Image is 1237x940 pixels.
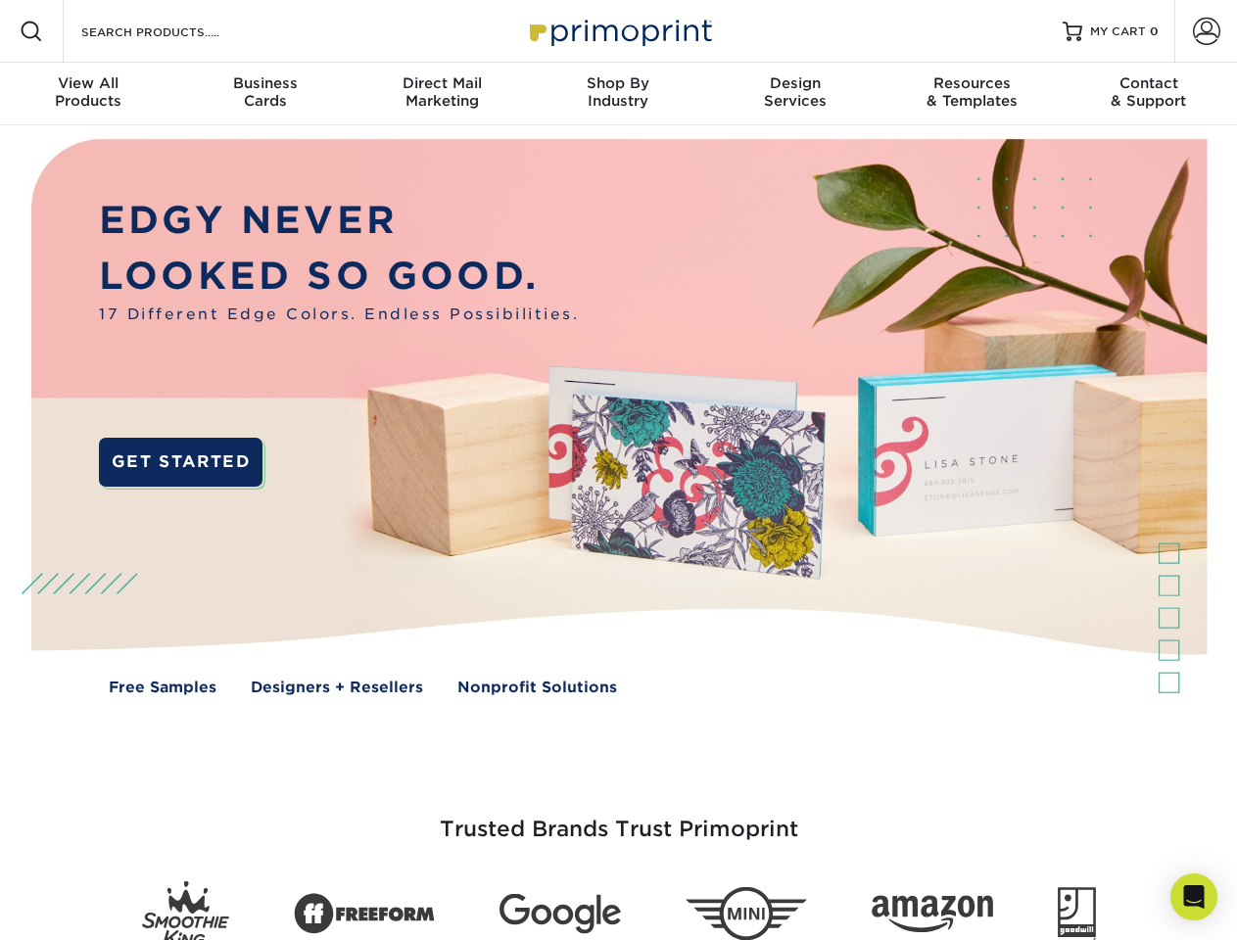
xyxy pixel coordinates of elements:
span: Direct Mail [354,74,530,92]
img: Amazon [872,896,993,933]
a: Free Samples [109,677,216,699]
span: 17 Different Edge Colors. Endless Possibilities. [99,304,579,326]
span: 0 [1150,24,1159,38]
div: Cards [176,74,353,110]
a: Shop ByIndustry [530,63,706,125]
img: Primoprint [521,10,717,52]
a: Nonprofit Solutions [457,677,617,699]
a: DesignServices [707,63,883,125]
a: GET STARTED [99,438,262,487]
div: Services [707,74,883,110]
img: Google [500,894,621,934]
img: Goodwill [1058,887,1096,940]
span: Shop By [530,74,706,92]
a: Resources& Templates [883,63,1060,125]
span: Design [707,74,883,92]
span: MY CART [1090,23,1146,40]
div: Open Intercom Messenger [1170,873,1217,920]
a: Contact& Support [1061,63,1237,125]
a: Designers + Resellers [251,677,423,699]
p: EDGY NEVER [99,193,579,249]
a: Direct MailMarketing [354,63,530,125]
input: SEARCH PRODUCTS..... [79,20,270,43]
div: Marketing [354,74,530,110]
h3: Trusted Brands Trust Primoprint [46,770,1192,866]
p: LOOKED SO GOOD. [99,249,579,305]
span: Resources [883,74,1060,92]
div: Industry [530,74,706,110]
span: Contact [1061,74,1237,92]
a: BusinessCards [176,63,353,125]
span: Business [176,74,353,92]
div: & Support [1061,74,1237,110]
div: & Templates [883,74,1060,110]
